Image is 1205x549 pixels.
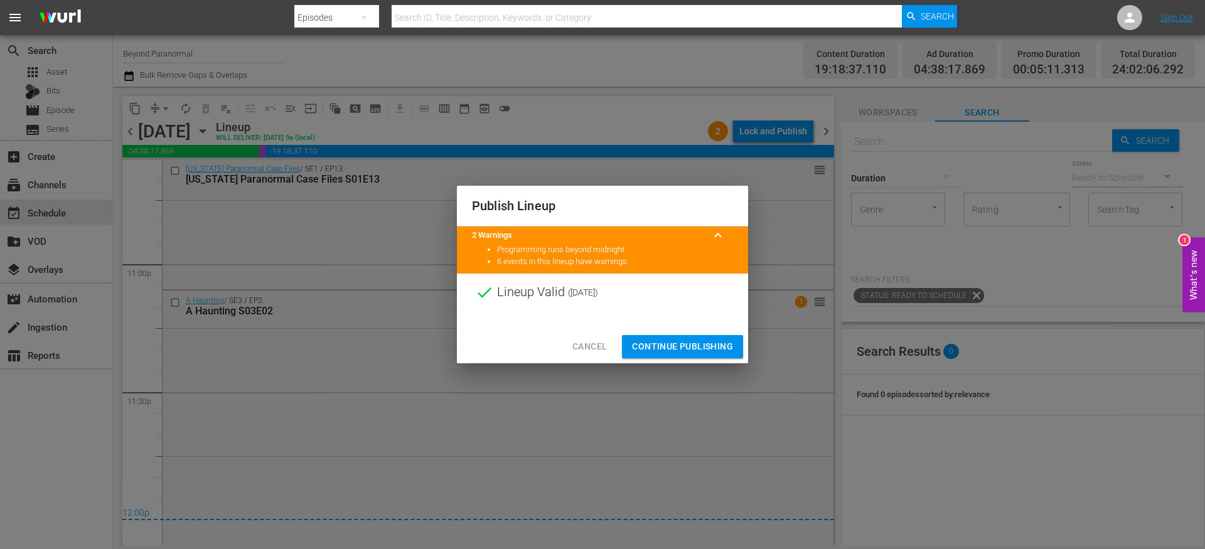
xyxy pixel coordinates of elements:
span: Cancel [572,339,607,354]
span: Search [921,5,954,28]
button: keyboard_arrow_up [703,220,733,250]
div: Lineup Valid [457,274,748,311]
button: Continue Publishing [622,335,743,358]
button: Open Feedback Widget [1182,237,1205,312]
div: 1 [1179,235,1189,245]
span: Continue Publishing [632,339,733,354]
span: ( [DATE] ) [568,283,598,302]
img: ans4CAIJ8jUAAAAAAAAAAAAAAAAAAAAAAAAgQb4GAAAAAAAAAAAAAAAAAAAAAAAAJMjXAAAAAAAAAAAAAAAAAAAAAAAAgAT5G... [30,3,90,33]
li: Programming runs beyond midnight [497,244,733,256]
span: menu [8,10,23,25]
li: 6 events in this lineup have warnings. [497,256,733,268]
title: 2 Warnings [472,230,703,242]
h2: Publish Lineup [472,196,733,216]
button: Cancel [562,335,617,358]
span: keyboard_arrow_up [710,228,726,243]
a: Sign Out [1160,13,1193,23]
